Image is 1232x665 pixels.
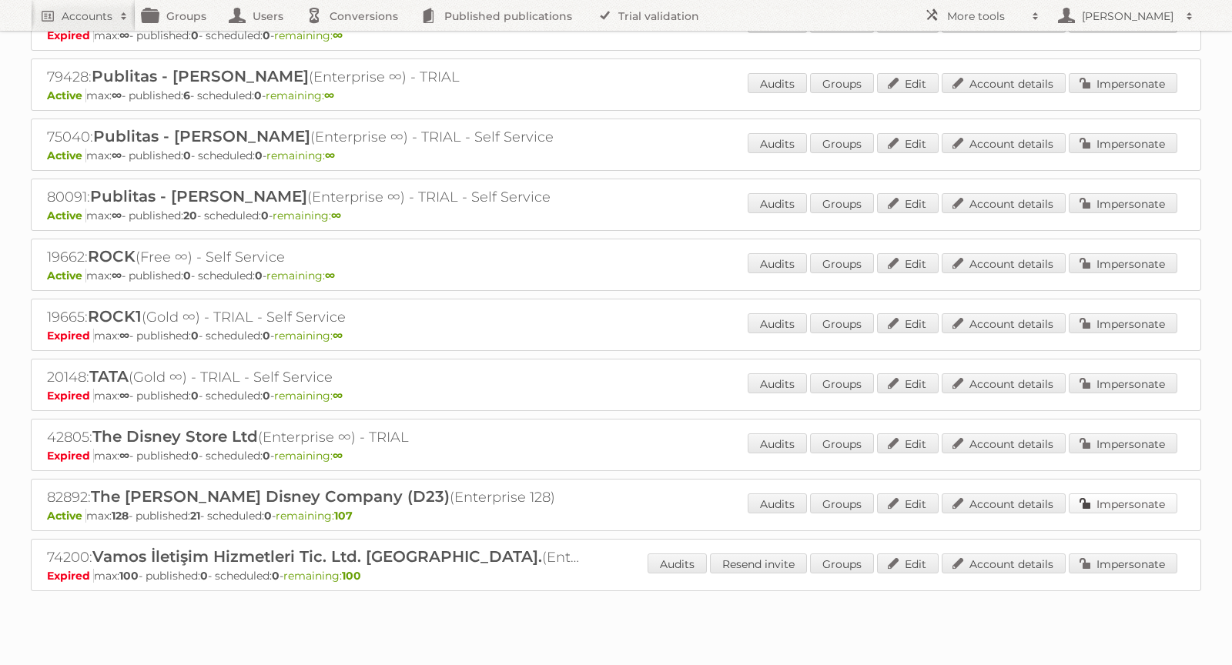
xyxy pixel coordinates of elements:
a: Impersonate [1069,133,1177,153]
p: max: - published: - scheduled: - [47,269,1185,282]
span: Active [47,269,86,282]
a: Edit [877,253,939,273]
a: Audits [748,373,807,393]
strong: ∞ [112,149,122,162]
strong: 20 [183,209,197,222]
span: Vamos İletişim Hizmetleri Tic. Ltd. [GEOGRAPHIC_DATA]. [92,547,542,566]
strong: ∞ [112,89,122,102]
p: max: - published: - scheduled: - [47,28,1185,42]
strong: 0 [263,449,270,463]
span: Expired [47,329,94,343]
span: remaining: [274,329,343,343]
a: Account details [942,313,1066,333]
strong: 0 [264,509,272,523]
h2: 82892: (Enterprise 128) [47,487,586,507]
h2: 75040: (Enterprise ∞) - TRIAL - Self Service [47,127,586,147]
strong: ∞ [119,28,129,42]
a: Groups [810,193,874,213]
strong: ∞ [119,329,129,343]
a: Account details [942,253,1066,273]
strong: 100 [342,569,361,583]
strong: ∞ [331,209,341,222]
strong: 107 [334,509,353,523]
a: Account details [942,133,1066,153]
strong: 0 [200,569,208,583]
strong: 0 [183,149,191,162]
a: Audits [648,553,707,573]
span: ROCK [88,247,136,266]
a: Groups [810,373,874,393]
p: max: - published: - scheduled: - [47,389,1185,403]
a: Groups [810,253,874,273]
a: Audits [748,133,807,153]
span: Active [47,209,86,222]
span: remaining: [276,509,353,523]
a: Audits [748,313,807,333]
h2: More tools [947,8,1024,24]
a: Audits [748,493,807,513]
span: Active [47,509,86,523]
span: ROCK1 [88,307,142,326]
a: Edit [877,313,939,333]
a: Resend invite [710,553,807,573]
p: max: - published: - scheduled: - [47,209,1185,222]
a: Account details [942,73,1066,93]
strong: 0 [191,329,199,343]
strong: 0 [261,209,269,222]
span: remaining: [266,89,334,102]
span: remaining: [274,389,343,403]
a: Account details [942,193,1066,213]
strong: 6 [183,89,190,102]
span: remaining: [273,209,341,222]
a: Impersonate [1069,493,1177,513]
span: The [PERSON_NAME] Disney Company (D23) [91,487,450,506]
strong: 100 [119,569,139,583]
strong: ∞ [333,329,343,343]
span: Expired [47,569,94,583]
strong: 0 [263,28,270,42]
strong: 0 [191,449,199,463]
a: Edit [877,193,939,213]
strong: 0 [254,89,262,102]
strong: 0 [263,329,270,343]
strong: ∞ [333,28,343,42]
a: Audits [748,193,807,213]
a: Account details [942,493,1066,513]
strong: ∞ [324,89,334,102]
a: Audits [748,253,807,273]
h2: 19665: (Gold ∞) - TRIAL - Self Service [47,307,586,327]
span: remaining: [274,28,343,42]
a: Account details [942,433,1066,453]
h2: 19662: (Free ∞) - Self Service [47,247,586,267]
strong: ∞ [325,149,335,162]
strong: ∞ [119,389,129,403]
span: remaining: [274,449,343,463]
a: Impersonate [1069,553,1177,573]
a: Groups [810,73,874,93]
a: Edit [877,493,939,513]
strong: ∞ [112,209,122,222]
strong: 0 [191,389,199,403]
span: Expired [47,28,94,42]
span: TATA [89,367,129,386]
a: Edit [877,133,939,153]
a: Groups [810,313,874,333]
strong: 0 [183,269,191,282]
p: max: - published: - scheduled: - [47,89,1185,102]
strong: 0 [191,28,199,42]
p: max: - published: - scheduled: - [47,329,1185,343]
a: Groups [810,553,874,573]
span: Publitas - [PERSON_NAME] [92,67,309,85]
a: Groups [810,433,874,453]
span: remaining: [266,269,335,282]
strong: 21 [190,509,200,523]
a: Impersonate [1069,433,1177,453]
p: max: - published: - scheduled: - [47,149,1185,162]
strong: 0 [255,149,263,162]
a: Impersonate [1069,373,1177,393]
a: Edit [877,433,939,453]
h2: 80091: (Enterprise ∞) - TRIAL - Self Service [47,187,586,207]
a: Impersonate [1069,253,1177,273]
h2: 74200: (Enterprise 100) [47,547,586,567]
strong: 128 [112,509,129,523]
